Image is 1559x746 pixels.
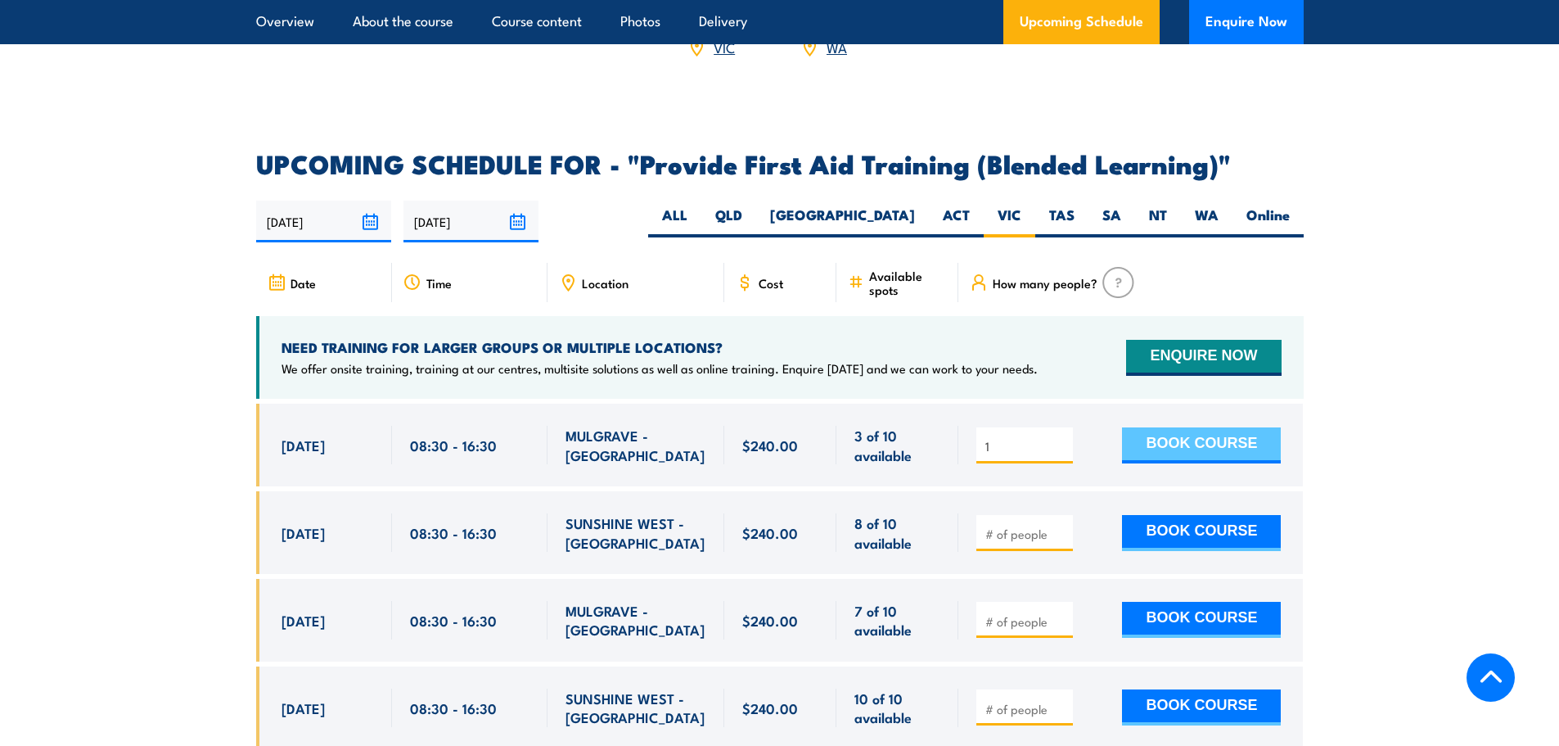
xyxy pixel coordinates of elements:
[648,206,701,237] label: ALL
[1122,515,1281,551] button: BOOK COURSE
[1232,206,1304,237] label: Online
[565,601,706,640] span: MULGRAVE - [GEOGRAPHIC_DATA]
[985,526,1067,542] input: # of people
[256,201,391,242] input: From date
[1035,206,1088,237] label: TAS
[403,201,538,242] input: To date
[742,436,798,454] span: $240.00
[256,151,1304,174] h2: UPCOMING SCHEDULE FOR - "Provide First Aid Training (Blended Learning)"
[282,338,1038,356] h4: NEED TRAINING FOR LARGER GROUPS OR MULTIPLE LOCATIONS?
[869,269,947,296] span: Available spots
[854,601,940,640] span: 7 of 10 available
[291,276,316,290] span: Date
[985,613,1067,630] input: # of people
[756,206,929,237] label: [GEOGRAPHIC_DATA]
[565,513,706,552] span: SUNSHINE WEST - [GEOGRAPHIC_DATA]
[282,523,325,542] span: [DATE]
[985,438,1067,454] input: # of people
[582,276,629,290] span: Location
[1122,427,1281,463] button: BOOK COURSE
[565,426,706,464] span: MULGRAVE - [GEOGRAPHIC_DATA]
[854,426,940,464] span: 3 of 10 available
[282,436,325,454] span: [DATE]
[1088,206,1135,237] label: SA
[742,699,798,717] span: $240.00
[714,37,735,57] a: VIC
[410,611,497,630] span: 08:30 - 16:30
[742,523,798,542] span: $240.00
[1181,206,1232,237] label: WA
[827,37,847,57] a: WA
[410,699,497,717] span: 08:30 - 16:30
[984,206,1035,237] label: VIC
[1126,340,1281,376] button: ENQUIRE NOW
[282,699,325,717] span: [DATE]
[985,701,1067,717] input: # of people
[1135,206,1181,237] label: NT
[929,206,984,237] label: ACT
[854,513,940,552] span: 8 of 10 available
[854,689,940,727] span: 10 of 10 available
[1122,602,1281,638] button: BOOK COURSE
[410,436,497,454] span: 08:30 - 16:30
[759,276,783,290] span: Cost
[410,523,497,542] span: 08:30 - 16:30
[282,360,1038,377] p: We offer onsite training, training at our centres, multisite solutions as well as online training...
[742,611,798,630] span: $240.00
[426,276,452,290] span: Time
[701,206,756,237] label: QLD
[993,276,1097,290] span: How many people?
[1122,689,1281,726] button: BOOK COURSE
[282,611,325,630] span: [DATE]
[565,689,706,727] span: SUNSHINE WEST - [GEOGRAPHIC_DATA]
